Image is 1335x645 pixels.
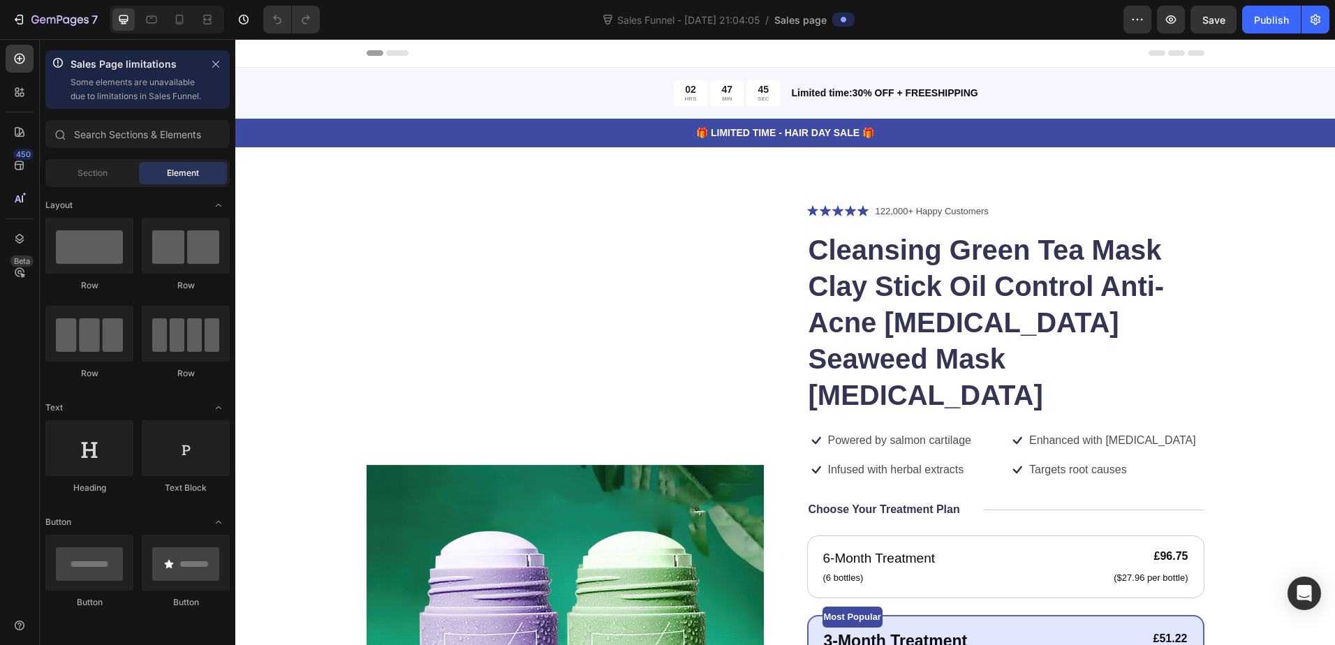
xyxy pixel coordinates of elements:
input: Search Sections & Elements [45,120,230,148]
div: 450 [13,149,34,160]
div: Undo/Redo [263,6,320,34]
p: Limited time:30% OFF + FREESHIPPING [556,47,968,61]
p: Most Popular [589,569,646,587]
p: 6-Month Treatment [588,510,700,530]
button: Publish [1242,6,1301,34]
div: £51.22 [876,591,953,609]
div: 45 [522,44,533,57]
div: Row [45,367,133,380]
h1: Cleansing Green Tea Mask Clay Stick Oil Control Anti-Acne [MEDICAL_DATA] Seaweed Mask [MEDICAL_DATA] [572,191,969,376]
div: 02 [450,44,462,57]
div: Open Intercom Messenger [1288,577,1321,610]
div: Row [45,279,133,292]
p: HRS [450,57,462,64]
span: Sales page [774,13,827,27]
div: Row [142,367,230,380]
iframe: Design area [235,39,1335,645]
button: Save [1190,6,1237,34]
span: Toggle open [207,511,230,533]
span: Save [1202,14,1225,26]
span: Toggle open [207,194,230,216]
span: / [765,13,769,27]
p: 7 [91,11,98,28]
span: Layout [45,199,73,212]
div: Button [142,596,230,609]
div: Heading [45,482,133,494]
p: Some elements are unavailable due to limitations in Sales Funnel. [71,75,202,103]
p: Powered by salmon cartilage [593,394,736,409]
span: Text [45,401,63,414]
span: Button [45,516,71,528]
p: Enhanced with [MEDICAL_DATA] [794,394,961,409]
p: 122,000+ Happy Customers [640,165,753,179]
p: Choose Your Treatment Plan [573,464,725,478]
div: Beta [10,255,34,267]
p: (6 bottles) [588,532,700,546]
p: 🎁 LIMITED TIME - HAIR DAY SALE 🎁 [1,87,1098,101]
p: SEC [522,57,533,64]
p: Infused with herbal extracts [593,424,729,438]
div: Publish [1254,13,1289,27]
p: Sales Page limitations [71,56,202,73]
p: ($27.96 per bottle) [878,533,952,545]
span: Sales Funnel - [DATE] 21:04:05 [614,13,762,27]
div: £96.75 [877,509,954,526]
div: Button [45,596,133,609]
span: Element [167,167,199,179]
p: Targets root causes [794,424,892,438]
div: 47 [486,44,497,57]
span: Toggle open [207,396,230,419]
button: 7 [6,6,104,34]
div: Text Block [142,482,230,494]
p: MIN [486,57,497,64]
span: Section [78,167,108,179]
p: 3-Month Treatment [589,590,732,614]
div: Row [142,279,230,292]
